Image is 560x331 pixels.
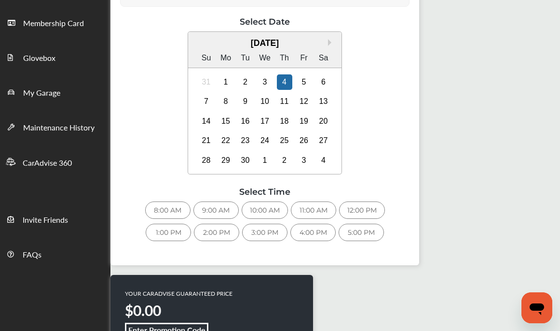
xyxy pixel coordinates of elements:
[0,74,110,109] a: My Garage
[296,50,312,66] div: Fr
[199,133,214,148] div: Choose Sunday, September 21st, 2025
[328,39,335,46] button: Next Month
[257,114,273,129] div: Choose Wednesday, September 17th, 2025
[316,74,331,90] div: Choose Saturday, September 6th, 2025
[0,109,110,144] a: Maintenance History
[125,289,232,298] p: YOUR CARADVISE GUARANTEED PRICE
[218,74,233,90] div: Choose Monday, September 1st, 2025
[277,74,292,90] div: Choose Thursday, September 4th, 2025
[218,133,233,148] div: Choose Monday, September 22nd, 2025
[0,5,110,40] a: Membership Card
[296,133,312,148] div: Choose Friday, September 26th, 2025
[23,249,41,261] span: FAQs
[23,157,72,170] span: CarAdvise 360
[125,300,161,320] strong: $0.00
[199,114,214,129] div: Choose Sunday, September 14th, 2025
[199,153,214,168] div: Choose Sunday, September 28th, 2025
[339,201,385,219] div: 12:00 PM
[242,201,288,219] div: 10:00 AM
[218,94,233,109] div: Choose Monday, September 8th, 2025
[257,94,273,109] div: Choose Wednesday, September 10th, 2025
[23,87,60,100] span: My Garage
[120,187,410,197] div: Select Time
[277,114,292,129] div: Choose Thursday, September 18th, 2025
[238,94,253,109] div: Choose Tuesday, September 9th, 2025
[145,201,191,219] div: 8:00 AM
[296,153,312,168] div: Choose Friday, October 3rd, 2025
[257,133,273,148] div: Choose Wednesday, September 24th, 2025
[146,224,191,241] div: 1:00 PM
[238,50,253,66] div: Tu
[199,50,214,66] div: Su
[188,38,342,48] div: [DATE]
[277,50,292,66] div: Th
[257,74,273,90] div: Choose Wednesday, September 3rd, 2025
[316,50,331,66] div: Sa
[277,94,292,109] div: Choose Thursday, September 11th, 2025
[339,224,384,241] div: 5:00 PM
[316,133,331,148] div: Choose Saturday, September 27th, 2025
[257,153,273,168] div: Choose Wednesday, October 1st, 2025
[23,122,95,134] span: Maintenance History
[218,50,233,66] div: Mo
[277,133,292,148] div: Choose Thursday, September 25th, 2025
[238,133,253,148] div: Choose Tuesday, September 23rd, 2025
[218,153,233,168] div: Choose Monday, September 29th, 2025
[238,74,253,90] div: Choose Tuesday, September 2nd, 2025
[23,214,68,227] span: Invite Friends
[257,50,273,66] div: We
[296,94,312,109] div: Choose Friday, September 12th, 2025
[218,114,233,129] div: Choose Monday, September 15th, 2025
[290,224,336,241] div: 4:00 PM
[120,16,410,27] div: Select Date
[23,52,55,65] span: Glovebox
[296,74,312,90] div: Choose Friday, September 5th, 2025
[521,292,552,323] iframe: Button to launch messaging window
[296,114,312,129] div: Choose Friday, September 19th, 2025
[23,17,84,30] span: Membership Card
[199,94,214,109] div: Choose Sunday, September 7th, 2025
[193,201,239,219] div: 9:00 AM
[238,114,253,129] div: Choose Tuesday, September 16th, 2025
[316,94,331,109] div: Choose Saturday, September 13th, 2025
[316,153,331,168] div: Choose Saturday, October 4th, 2025
[0,40,110,74] a: Glovebox
[194,224,239,241] div: 2:00 PM
[196,72,333,170] div: month 2025-09
[316,114,331,129] div: Choose Saturday, September 20th, 2025
[199,74,214,90] div: Not available Sunday, August 31st, 2025
[277,153,292,168] div: Choose Thursday, October 2nd, 2025
[242,224,287,241] div: 3:00 PM
[291,201,336,219] div: 11:00 AM
[238,153,253,168] div: Choose Tuesday, September 30th, 2025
